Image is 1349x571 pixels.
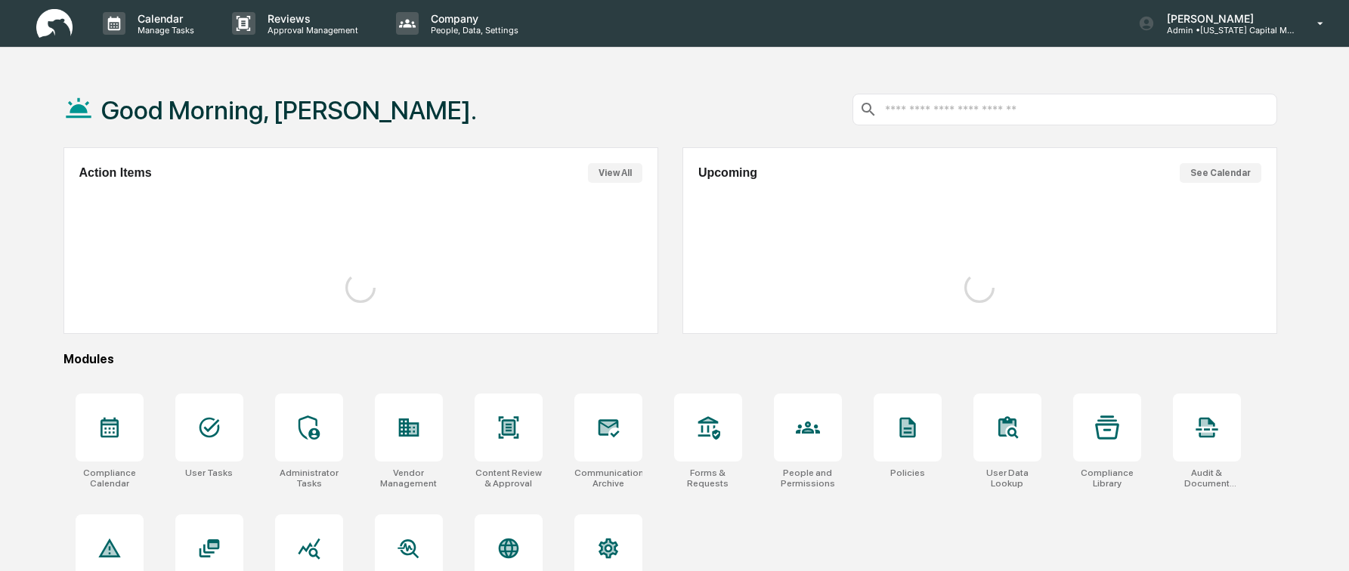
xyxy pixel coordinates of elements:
[774,468,842,489] div: People and Permissions
[419,25,526,35] p: People, Data, Settings
[255,12,366,25] p: Reviews
[1180,163,1261,183] button: See Calendar
[674,468,742,489] div: Forms & Requests
[79,166,152,180] h2: Action Items
[588,163,642,183] button: View All
[76,468,144,489] div: Compliance Calendar
[973,468,1041,489] div: User Data Lookup
[419,12,526,25] p: Company
[185,468,233,478] div: User Tasks
[1173,468,1241,489] div: Audit & Document Logs
[125,25,202,35] p: Manage Tasks
[101,95,477,125] h1: Good Morning, [PERSON_NAME].
[255,25,366,35] p: Approval Management
[890,468,925,478] div: Policies
[698,166,757,180] h2: Upcoming
[63,352,1278,366] div: Modules
[375,468,443,489] div: Vendor Management
[275,468,343,489] div: Administrator Tasks
[1155,12,1295,25] p: [PERSON_NAME]
[475,468,543,489] div: Content Review & Approval
[1155,25,1295,35] p: Admin • [US_STATE] Capital Management
[125,12,202,25] p: Calendar
[36,9,73,39] img: logo
[574,468,642,489] div: Communications Archive
[1073,468,1141,489] div: Compliance Library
